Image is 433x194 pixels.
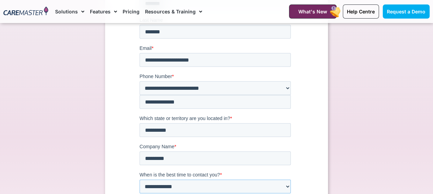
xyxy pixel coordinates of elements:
a: Request a Demo [383,4,430,19]
span: What's New [298,9,327,14]
a: Help Centre [343,4,379,19]
span: Request a Demo [387,9,425,14]
span: Help Centre [347,9,375,14]
img: CareMaster Logo [3,7,48,17]
a: What's New [289,4,337,19]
